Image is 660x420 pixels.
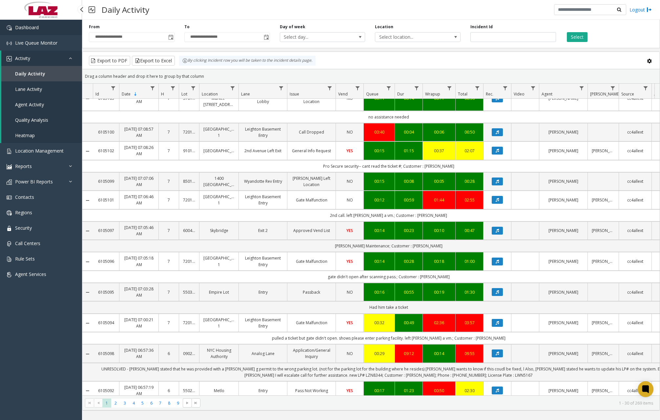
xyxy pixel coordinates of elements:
div: By clicking Incident row you will be taken to the incident details page. [179,56,316,66]
label: Day of week [280,24,305,30]
a: 00:17 [368,388,391,394]
a: Video Filter Menu [529,84,538,93]
a: [PERSON_NAME] [543,178,584,184]
div: 09:12 [399,350,419,357]
div: 00:18 [427,258,451,264]
label: Location [375,24,393,30]
a: [DATE] 06:57:36 AM [123,347,155,360]
a: [PERSON_NAME] [543,388,584,394]
h3: Daily Activity [98,2,153,18]
span: Id [95,91,99,97]
a: H Filter Menu [169,84,177,93]
a: 7 [163,258,175,264]
span: Page 8 [165,399,174,408]
span: H [161,91,164,97]
a: [GEOGRAPHIC_DATA] [203,148,235,154]
span: Contacts [15,194,34,200]
a: NYC Housing Authority [203,347,235,360]
img: 'icon' [7,164,12,169]
a: YES [340,388,360,394]
img: 'icon' [7,210,12,216]
span: Go to the last page [192,398,200,408]
a: [PERSON_NAME] [543,289,584,295]
a: 720121 [183,258,195,264]
a: 6105092 [97,388,115,394]
div: 00:05 [427,178,451,184]
img: 'icon' [7,25,12,31]
a: Parker Filter Menu [608,84,617,93]
span: Page 7 [156,399,165,408]
a: Logout [629,6,652,13]
div: 01:15 [399,148,419,154]
img: 'icon' [7,195,12,200]
a: [GEOGRAPHIC_DATA] 1 [203,126,235,138]
span: Page 6 [147,399,156,408]
a: 7 [163,289,175,295]
a: 02:07 [460,148,479,154]
span: Date [122,91,131,97]
a: 00:47 [460,227,479,234]
a: Id Filter Menu [109,84,118,93]
img: infoIcon.svg [182,58,188,63]
a: 00:50 [427,388,451,394]
a: Application/General Inquiry [291,347,332,360]
a: [PERSON_NAME] [592,148,615,154]
span: Toggle popup [167,32,174,42]
a: 00:14 [368,258,391,264]
a: [PERSON_NAME] [592,388,615,394]
a: [PERSON_NAME] [592,197,615,203]
img: 'icon' [7,241,12,246]
a: 02:55 [460,197,479,203]
a: 550254 [183,388,195,394]
div: 00:23 [399,227,419,234]
span: Page 9 [174,399,182,408]
a: 00:19 [427,289,451,295]
a: Analog Lane [243,350,283,357]
a: Leighton Basement Entry [243,126,283,138]
div: 00:15 [368,178,391,184]
a: YES [340,148,360,154]
a: 00:14 [368,227,391,234]
a: 00:50 [460,129,479,135]
img: 'icon' [7,272,12,277]
a: Agent Filter Menu [577,84,586,93]
a: Wrapup Filter Menu [445,84,454,93]
a: Collapse Details [82,198,93,203]
a: [GEOGRAPHIC_DATA] 1 [203,255,235,267]
a: Gate Malfunction [291,197,332,203]
a: 00:06 [427,129,451,135]
a: YES [340,320,360,326]
span: Toggle popup [262,32,270,42]
a: [PERSON_NAME] [543,227,584,234]
span: Location Management [15,148,64,154]
a: 00:37 [427,148,451,154]
a: [PERSON_NAME] [592,227,615,234]
div: 00:08 [399,178,419,184]
a: 00:16 [368,289,391,295]
a: Lane Activity [1,81,82,97]
span: YES [346,148,353,154]
a: 720121 [183,197,195,203]
a: [PERSON_NAME] [543,197,584,203]
a: Lot Filter Menu [189,84,198,93]
a: Gate Malfunction [291,320,332,326]
span: NO [347,129,353,135]
div: Data table [82,84,660,395]
a: 00:10 [427,227,451,234]
div: 03:57 [460,320,479,326]
div: 00:59 [399,197,419,203]
a: Collapse Details [82,149,93,154]
a: Collapse Details [82,351,93,357]
a: Collapse Details [82,321,93,326]
a: Issue Filter Menu [325,84,334,93]
a: [DATE] 07:06:46 AM [123,194,155,206]
a: [PERSON_NAME] [592,258,615,264]
a: cc4allext [623,197,648,203]
a: NO [340,178,360,184]
a: [DATE] 07:05:46 AM [123,224,155,237]
span: Activity [15,55,30,61]
a: 6105101 [97,197,115,203]
a: 7 [163,178,175,184]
